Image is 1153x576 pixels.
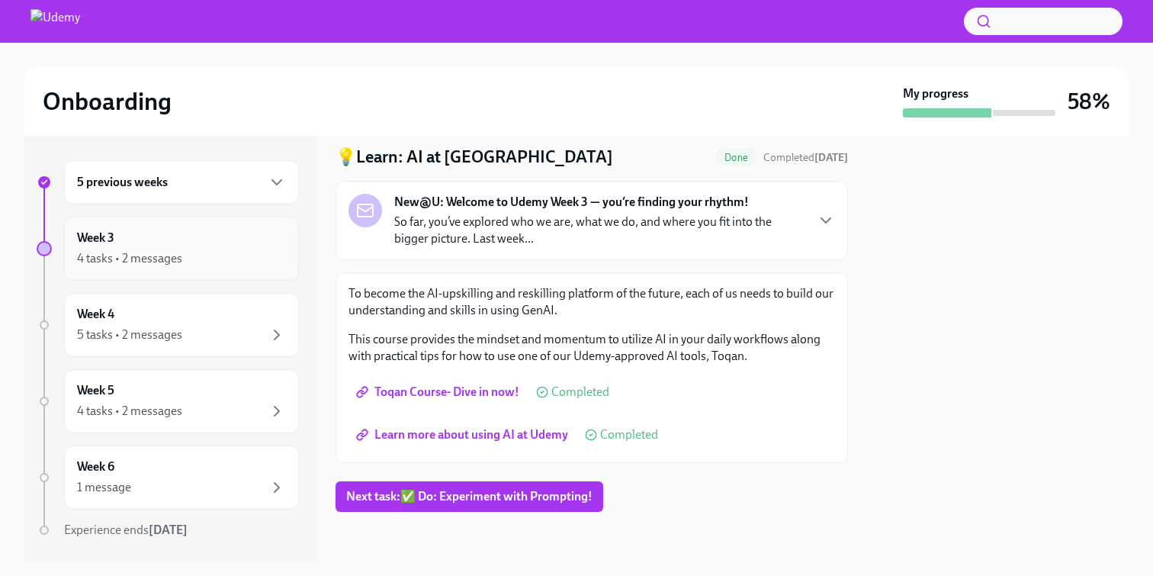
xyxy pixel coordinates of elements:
[64,160,299,204] div: 5 previous weeks
[359,385,519,400] span: Toqan Course- Dive in now!
[77,459,114,475] h6: Week 6
[77,250,182,267] div: 4 tasks • 2 messages
[903,85,968,102] strong: My progress
[77,382,114,399] h6: Week 5
[348,331,835,365] p: This course provides the mindset and momentum to utilize AI in your daily workflows along with pr...
[348,377,530,407] a: Toqan Course- Dive in now!
[64,523,188,537] span: Experience ends
[43,86,172,117] h2: Onboarding
[37,446,299,510] a: Week 61 message
[814,151,848,164] strong: [DATE]
[600,429,658,441] span: Completed
[77,403,182,420] div: 4 tasks • 2 messages
[31,9,80,34] img: Udemy
[77,327,182,343] div: 5 tasks • 2 messages
[37,293,299,357] a: Week 45 tasks • 2 messages
[348,285,835,319] p: To become the AI-upskilling and reskilling platform of the future, each of us needs to build our ...
[359,427,568,442] span: Learn more about using AI at Udemy
[149,523,188,537] strong: [DATE]
[394,194,749,211] strong: New@U: Welcome to Udemy Week 3 — you’re finding your rhythm!
[715,152,757,163] span: Done
[37,217,299,281] a: Week 34 tasks • 2 messages
[37,369,299,433] a: Week 54 tasks • 2 messages
[336,146,613,169] h4: 💡Learn: AI at [GEOGRAPHIC_DATA]
[77,306,114,323] h6: Week 4
[346,489,593,504] span: Next task : ✅ Do: Experiment with Prompting!
[77,230,114,246] h6: Week 3
[763,151,848,164] span: Completed
[77,174,168,191] h6: 5 previous weeks
[551,386,609,398] span: Completed
[394,214,805,247] p: So far, you’ve explored who we are, what we do, and where you fit into the bigger picture. Last w...
[1068,88,1110,115] h3: 58%
[336,481,603,512] button: Next task:✅ Do: Experiment with Prompting!
[348,420,579,450] a: Learn more about using AI at Udemy
[763,150,848,165] span: September 26th, 2025 12:12
[77,479,131,496] div: 1 message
